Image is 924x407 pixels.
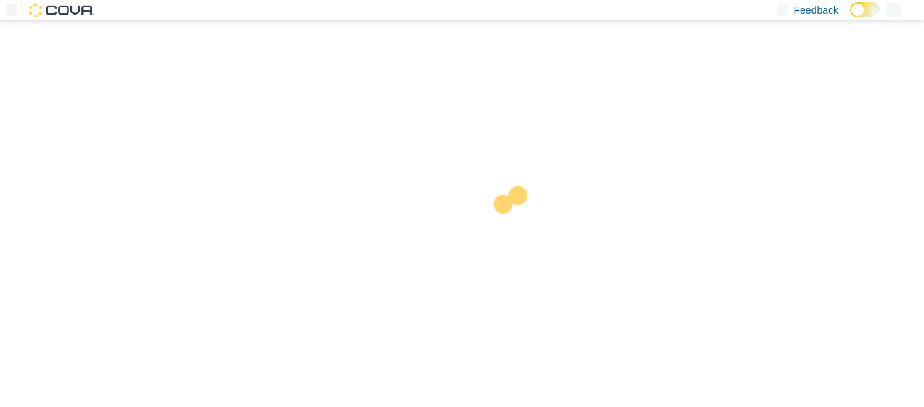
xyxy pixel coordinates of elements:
span: Dark Mode [850,17,851,18]
span: Feedback [794,3,838,17]
img: cova-loader [462,175,571,284]
input: Dark Mode [850,2,880,17]
img: Cova [29,3,94,17]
